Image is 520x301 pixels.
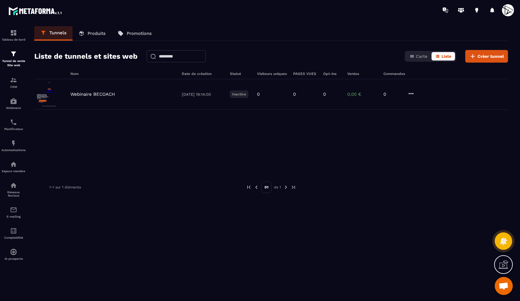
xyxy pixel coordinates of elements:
p: 0 [257,92,260,97]
img: formation [10,29,17,36]
p: Automatisations [2,148,26,152]
img: automations [10,161,17,168]
p: Tableau de bord [2,38,26,41]
a: social-networksocial-networkRéseaux Sociaux [2,177,26,202]
img: scheduler [10,119,17,126]
p: Promotions [127,31,152,36]
h6: Opt-ins [323,72,341,76]
a: Produits [73,26,112,41]
img: social-network [10,182,17,189]
a: Tunnels [34,26,73,41]
p: 1-1 sur 1 éléments [49,185,81,189]
h6: Visiteurs uniques [257,72,287,76]
p: IA prospects [2,257,26,260]
img: next [291,185,296,190]
p: 0,00 € [347,92,377,97]
p: 01 [261,182,272,193]
a: schedulerschedulerPlanificateur [2,114,26,135]
p: Réseaux Sociaux [2,191,26,197]
a: automationsautomationsAutomatisations [2,135,26,156]
p: 0 [383,92,401,97]
p: Webinaire [2,106,26,110]
button: Créer tunnel [465,50,508,63]
p: Tunnels [49,30,67,36]
span: Carte [416,54,427,59]
h6: Nom [70,72,176,76]
a: accountantaccountantComptabilité [2,223,26,244]
p: Planificateur [2,127,26,131]
p: 0 [323,92,326,97]
p: [DATE] 19:14:00 [182,92,224,97]
img: automations [10,248,17,256]
h6: Ventes [347,72,377,76]
a: formationformationTableau de bord [2,25,26,46]
button: Liste [432,52,455,61]
p: Tunnel de vente Site web [2,59,26,67]
h2: Liste de tunnels et sites web [34,50,138,62]
a: formationformationCRM [2,72,26,93]
p: Webinaire BECOACH [70,92,115,97]
p: Inactive [230,91,248,98]
button: Carte [406,52,431,61]
a: automationsautomationsWebinaire [2,93,26,114]
img: formation [10,50,17,57]
h6: Commandes [383,72,405,76]
span: Créer tunnel [478,53,504,59]
p: CRM [2,85,26,88]
img: formation [10,76,17,84]
img: next [283,185,289,190]
img: image [34,82,64,106]
a: emailemailE-mailing [2,202,26,223]
a: formationformationTunnel de vente Site web [2,46,26,72]
img: logo [8,5,63,16]
img: automations [10,98,17,105]
p: Espace membre [2,169,26,173]
img: email [10,206,17,213]
h6: Statut [230,72,251,76]
img: prev [254,185,259,190]
div: Ouvrir le chat [495,277,513,295]
p: de 1 [274,185,281,190]
h6: Date de création [182,72,224,76]
p: Comptabilité [2,236,26,239]
p: E-mailing [2,215,26,218]
img: accountant [10,227,17,234]
p: Produits [88,31,106,36]
p: 0 [293,92,296,97]
a: Promotions [112,26,158,41]
h6: PAGES VUES [293,72,317,76]
img: automations [10,140,17,147]
img: prev [246,185,252,190]
a: automationsautomationsEspace membre [2,156,26,177]
span: Liste [441,54,451,59]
